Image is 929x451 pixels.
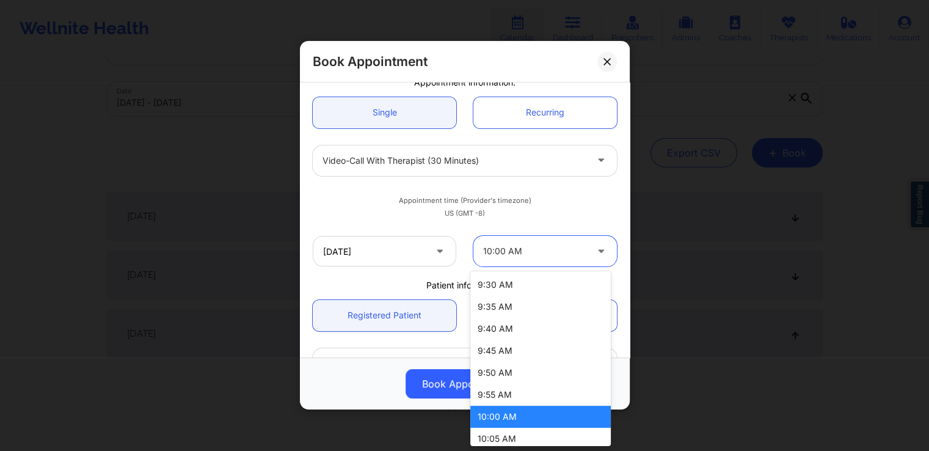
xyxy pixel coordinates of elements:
[470,384,611,406] div: 9:55 AM
[406,370,524,399] button: Book Appointment
[313,53,428,70] h2: Book Appointment
[470,296,611,318] div: 9:35 AM
[313,236,456,266] input: MM/DD/YYYY
[470,428,611,450] div: 10:05 AM
[313,210,617,219] div: US (GMT -8)
[304,279,625,291] div: Patient information:
[473,97,617,128] a: Recurring
[322,348,574,379] div: ny client
[470,406,611,428] div: 10:00 AM
[473,300,617,331] a: Not Registered Patient
[313,300,456,331] a: Registered Patient
[470,340,611,362] div: 9:45 AM
[470,362,611,384] div: 9:50 AM
[470,318,611,340] div: 9:40 AM
[313,196,617,206] div: Appointment time (Provider's timezone)
[470,274,611,296] div: 9:30 AM
[483,236,586,266] div: 10:00 AM
[313,97,456,128] a: Single
[322,145,586,176] div: Video-Call with Therapist (30 minutes)
[304,76,625,89] div: Appointment information:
